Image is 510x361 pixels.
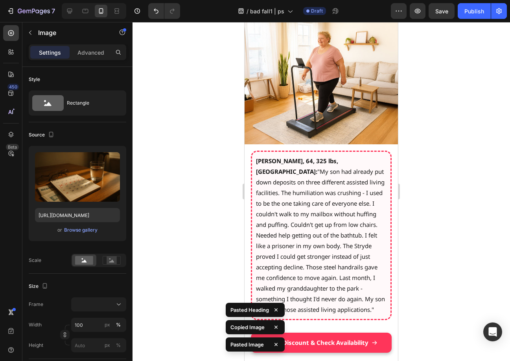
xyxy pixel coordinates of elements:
div: Beta [6,144,19,150]
p: Pasted Heading [230,306,269,314]
button: Publish [458,3,491,19]
div: Undo/Redo [148,3,180,19]
div: Open Intercom Messenger [483,322,502,341]
p: Advanced [77,48,104,57]
input: px% [71,338,126,352]
div: Rectangle [67,94,115,112]
div: Source [29,130,56,140]
button: % [103,320,112,330]
img: preview-image [35,152,120,202]
button: 7 [3,3,59,19]
p: Image [38,28,105,37]
div: 450 [7,84,19,90]
div: % [116,321,121,328]
input: px% [71,318,126,332]
iframe: Design area [245,22,398,361]
button: Save [429,3,455,19]
span: Save [435,8,448,15]
input: https://example.com/image.jpg [35,208,120,222]
div: % [116,342,121,349]
p: Copied Image [230,323,265,331]
div: Publish [464,7,484,15]
label: Width [29,321,42,328]
button: Browse gallery [64,226,98,234]
span: or [57,225,62,235]
div: Style [29,76,40,83]
div: Size [29,281,50,292]
div: px [105,321,110,328]
button: px [114,320,123,330]
p: Pasted Image [230,341,264,348]
span: Draft [311,7,323,15]
div: px [105,342,110,349]
label: Frame [29,301,43,308]
label: Height [29,342,43,349]
span: / [247,7,249,15]
button: % [103,341,112,350]
div: Scale [29,257,41,264]
div: Browse gallery [64,227,98,234]
span: bad fall1 | ps [250,7,284,15]
p: 7 [52,6,55,16]
button: px [114,341,123,350]
p: Settings [39,48,61,57]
